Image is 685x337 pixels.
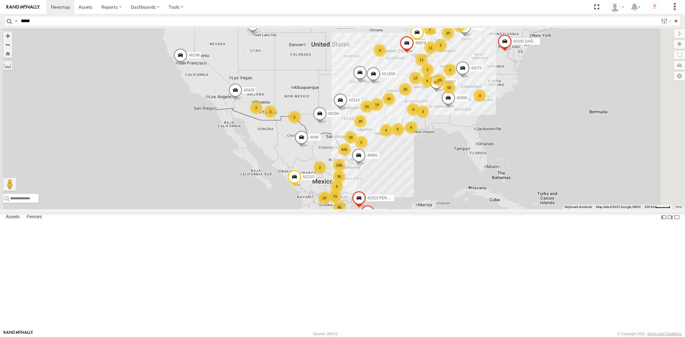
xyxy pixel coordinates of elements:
[565,205,592,209] button: Keyboard shortcuts
[424,23,436,36] div: 2
[405,121,417,134] div: 9
[23,213,45,222] label: Fences
[6,5,40,9] img: rand-logo.svg
[367,196,411,200] span: 42313 PERDIDO 102025
[367,153,378,158] span: 40991
[445,80,455,84] span: 40997
[338,143,351,156] div: 541
[643,205,672,209] button: Map Scale: 200 km per 42 pixels
[3,49,12,58] button: Zoom Home
[409,72,422,84] div: 12
[618,332,681,336] div: © Copyright 2025 -
[3,61,12,70] label: Measure
[608,2,627,12] div: Victor Sanchez
[417,105,429,118] div: 3
[333,159,346,172] div: 236
[371,98,383,111] div: 14
[318,192,331,204] div: 24
[596,205,641,209] span: Map data ©2025 Google, INEGI
[473,89,486,102] div: 3
[424,41,437,54] div: 11
[310,135,319,140] span: 4099
[329,190,341,203] div: 73
[303,175,314,179] span: N2310
[659,16,672,26] label: Search Filter Options
[421,74,434,87] div: 4
[333,170,346,183] div: 36
[443,81,456,94] div: 55
[456,96,467,100] span: 40999
[407,103,420,116] div: 4
[330,180,343,193] div: 6
[421,63,434,76] div: 2
[382,92,395,105] div: 30
[243,88,254,92] span: 40429
[354,115,367,128] div: 20
[3,40,12,49] button: Zoom out
[674,212,680,222] label: Hide Summary Table
[344,131,357,144] div: 19
[647,332,681,336] a: Terms and Conditions
[189,53,199,57] span: 40198
[313,332,338,336] div: Version: 309.01
[649,2,660,12] i: ?
[360,100,373,113] div: 23
[674,72,685,81] label: Map Settings
[288,111,301,124] div: 2
[373,44,386,57] div: 3
[382,72,395,76] span: H11604
[442,27,454,39] div: 20
[313,161,326,174] div: 2
[333,201,346,214] div: 66
[264,105,277,118] div: 3
[645,205,655,209] span: 200 km
[667,212,673,222] label: Dock Summary Table to the Right
[661,212,667,222] label: Dock Summary Table to the Left
[3,31,12,40] button: Zoom in
[433,74,446,87] div: 39
[391,123,404,136] div: 5
[328,111,338,116] span: 40194
[3,213,23,222] label: Assets
[355,136,368,149] div: 2
[250,101,263,114] div: 2
[434,39,447,52] div: 2
[443,64,456,76] div: 3
[415,53,428,66] div: 11
[471,66,481,70] span: 41073
[4,331,33,337] a: Visit our Website
[380,124,392,137] div: 4
[13,16,19,26] label: Search Query
[415,41,426,45] span: 40879
[399,83,412,96] div: 10
[675,206,682,208] a: Terms (opens in new tab)
[513,39,541,44] span: 40335 DAÑADO
[349,98,359,102] span: 42314
[3,178,16,191] button: Drag Pegman onto the map to open Street View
